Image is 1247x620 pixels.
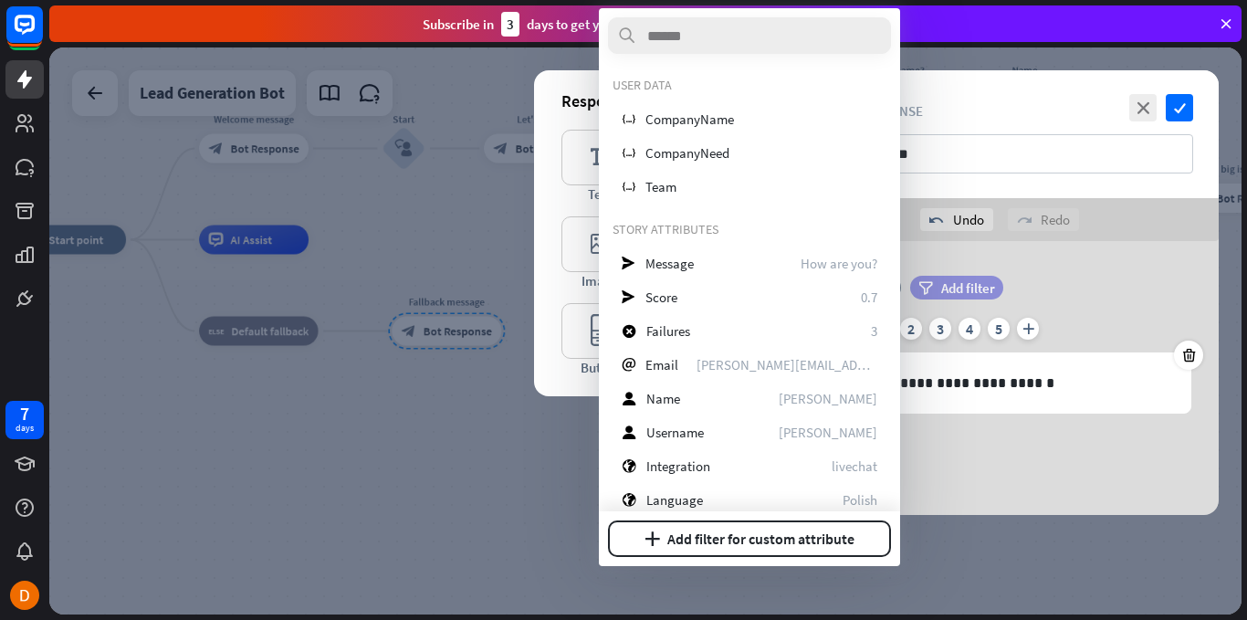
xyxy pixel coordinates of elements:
[645,110,734,128] span: CompanyName
[622,257,635,270] i: send
[1008,208,1079,231] div: Redo
[697,356,877,373] span: peter@crauch.com
[646,322,690,340] span: Failures
[613,221,886,237] div: STORY ATTRIBUTES
[501,12,519,37] div: 3
[15,7,69,62] button: Open LiveChat chat widget
[644,531,660,546] i: plus
[613,77,886,93] div: USER DATA
[918,281,933,295] i: filter
[929,318,951,340] div: 3
[645,178,676,195] span: Team
[622,358,635,372] i: email
[423,12,724,37] div: Subscribe in days to get your first month for $1
[645,289,677,306] span: Score
[871,322,877,340] span: 3
[20,405,29,422] div: 7
[959,318,980,340] div: 4
[941,279,995,297] span: Add filter
[646,491,703,509] span: Language
[646,457,710,475] span: Integration
[861,289,877,306] span: 0.7
[779,390,877,407] span: Peter Crauch
[622,459,636,473] i: globe
[622,112,635,126] i: variable
[622,392,636,405] i: user
[779,424,877,441] span: Peter Crauch
[900,318,922,340] div: 2
[622,146,635,160] i: variable
[645,144,729,162] span: CompanyNeed
[988,318,1010,340] div: 5
[5,401,44,439] a: 7 days
[646,390,680,407] span: Name
[608,520,891,557] button: plusAdd filter for custom attribute
[1129,94,1157,121] i: close
[1017,213,1032,227] i: redo
[832,457,877,475] span: livechat
[1166,94,1193,121] i: check
[622,493,636,507] i: globe
[645,255,694,272] span: Message
[622,180,635,194] i: variable
[622,426,636,439] i: user
[920,208,993,231] div: Undo
[622,290,635,304] i: send
[622,324,636,338] i: block_failure
[843,491,877,509] span: Polish
[1017,318,1039,340] i: plus
[645,356,678,373] span: Email
[929,213,944,227] i: undo
[801,255,877,272] span: How are you?
[16,422,34,435] div: days
[646,424,704,441] span: Username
